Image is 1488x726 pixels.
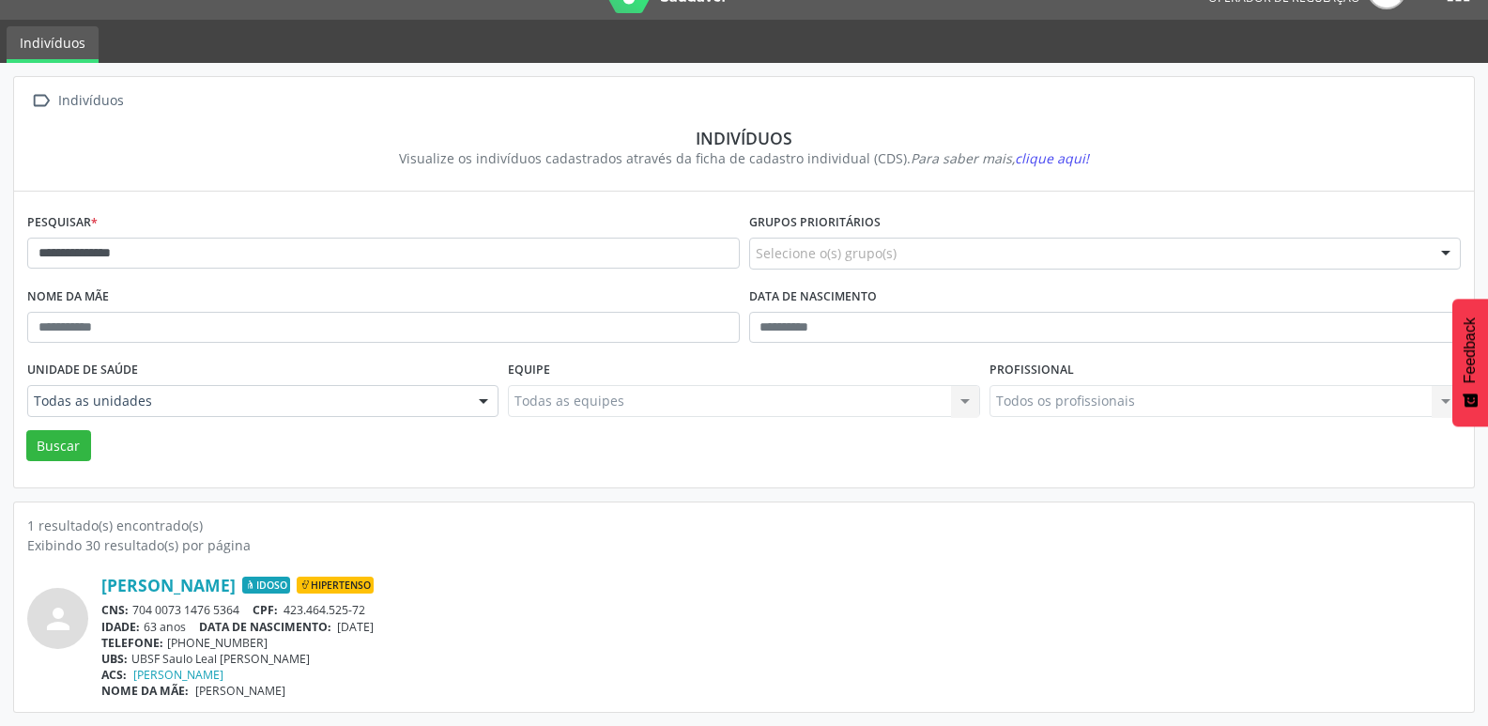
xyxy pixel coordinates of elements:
[27,356,138,385] label: Unidade de saúde
[1452,299,1488,426] button: Feedback - Mostrar pesquisa
[101,602,1461,618] div: 704 0073 1476 5364
[27,87,54,115] i: 
[27,283,109,312] label: Nome da mãe
[27,87,127,115] a:  Indivíduos
[749,209,881,238] label: Grupos prioritários
[101,575,236,595] a: [PERSON_NAME]
[242,577,290,594] span: Idoso
[133,667,223,683] a: [PERSON_NAME]
[749,283,877,312] label: Data de nascimento
[27,209,98,238] label: Pesquisar
[989,356,1074,385] label: Profissional
[34,392,460,410] span: Todas as unidades
[40,128,1448,148] div: Indivíduos
[756,243,897,263] span: Selecione o(s) grupo(s)
[54,87,127,115] div: Indivíduos
[101,667,127,683] span: ACS:
[101,651,1461,667] div: UBSF Saulo Leal [PERSON_NAME]
[101,602,129,618] span: CNS:
[1015,149,1089,167] span: clique aqui!
[27,535,1461,555] div: Exibindo 30 resultado(s) por página
[27,516,1461,535] div: 1 resultado(s) encontrado(s)
[337,619,374,635] span: [DATE]
[284,602,365,618] span: 423.464.525-72
[253,602,278,618] span: CPF:
[26,430,91,462] button: Buscar
[195,683,285,699] span: [PERSON_NAME]
[101,619,1461,635] div: 63 anos
[911,149,1089,167] i: Para saber mais,
[40,148,1448,168] div: Visualize os indivíduos cadastrados através da ficha de cadastro individual (CDS).
[1462,317,1479,383] span: Feedback
[101,651,128,667] span: UBS:
[7,26,99,63] a: Indivíduos
[508,356,550,385] label: Equipe
[101,683,189,699] span: NOME DA MÃE:
[101,635,163,651] span: TELEFONE:
[297,577,374,594] span: Hipertenso
[101,635,1461,651] div: [PHONE_NUMBER]
[199,619,331,635] span: DATA DE NASCIMENTO:
[41,602,75,636] i: person
[101,619,140,635] span: IDADE:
